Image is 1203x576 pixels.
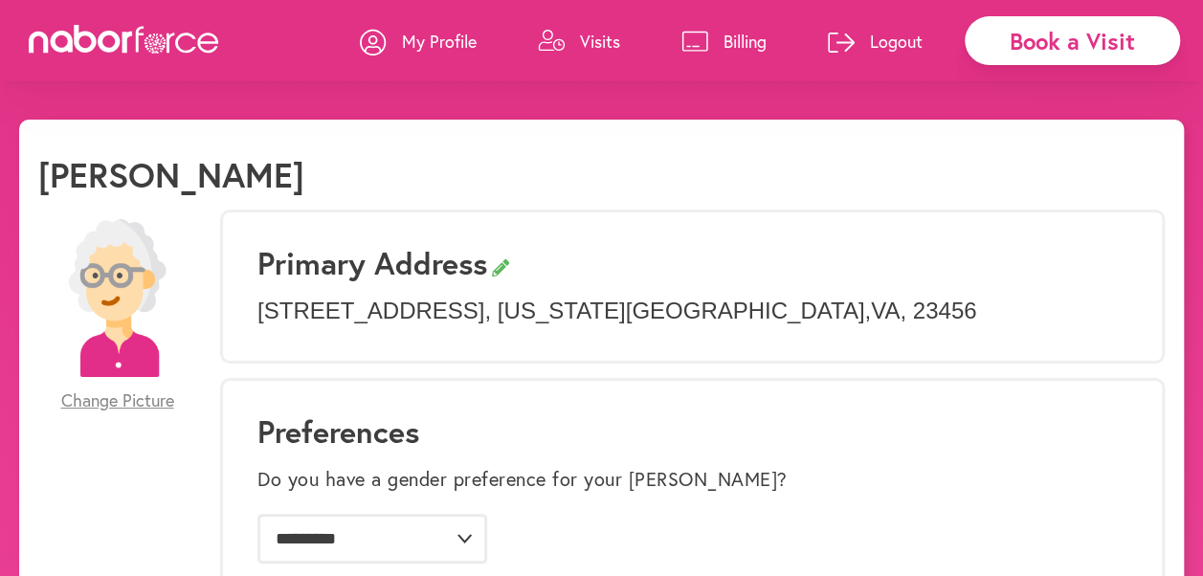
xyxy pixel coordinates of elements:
p: Visits [580,30,620,53]
a: Logout [828,12,923,70]
a: Billing [681,12,767,70]
h1: Preferences [257,413,1127,450]
p: Logout [870,30,923,53]
h3: Primary Address [257,245,1127,281]
h1: [PERSON_NAME] [38,154,304,195]
span: Change Picture [61,390,174,411]
p: [STREET_ADDRESS] , [US_STATE][GEOGRAPHIC_DATA] , VA , 23456 [257,298,1127,325]
p: My Profile [402,30,477,53]
label: Do you have a gender preference for your [PERSON_NAME]? [257,468,788,491]
p: Billing [724,30,767,53]
a: My Profile [360,12,477,70]
div: Book a Visit [965,16,1180,65]
img: efc20bcf08b0dac87679abea64c1faab.png [38,219,196,377]
a: Visits [538,12,620,70]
